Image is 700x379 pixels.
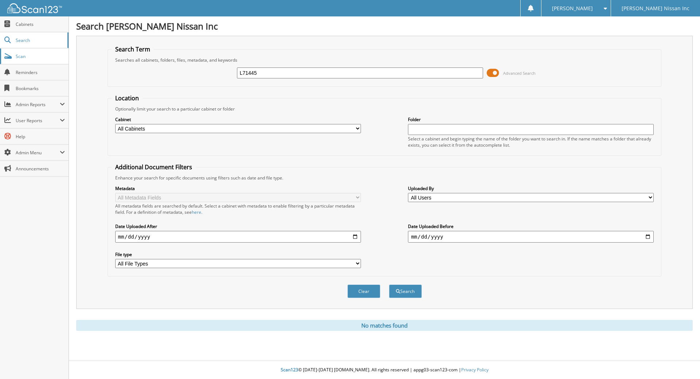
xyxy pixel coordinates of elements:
input: end [408,231,654,243]
span: Search [16,37,64,43]
legend: Search Term [112,45,154,53]
div: © [DATE]-[DATE] [DOMAIN_NAME]. All rights reserved | appg03-scan123-com | [69,361,700,379]
span: Admin Reports [16,101,60,108]
span: Help [16,134,65,140]
div: Searches all cabinets, folders, files, metadata, and keywords [112,57,658,63]
button: Search [389,285,422,298]
a: Privacy Policy [461,367,489,373]
span: Bookmarks [16,85,65,92]
span: Reminders [16,69,65,76]
span: Announcements [16,166,65,172]
label: Date Uploaded Before [408,223,654,229]
a: here [192,209,201,215]
span: Scan123 [281,367,298,373]
label: Date Uploaded After [115,223,361,229]
label: Cabinet [115,116,361,123]
div: Select a cabinet and begin typing the name of the folder you want to search in. If the name match... [408,136,654,148]
span: [PERSON_NAME] Nissan Inc [622,6,689,11]
span: Advanced Search [503,70,536,76]
div: No matches found [76,320,693,331]
label: Uploaded By [408,185,654,192]
iframe: Chat Widget [664,344,700,379]
button: Clear [347,285,380,298]
span: Scan [16,53,65,59]
legend: Location [112,94,143,102]
h1: Search [PERSON_NAME] Nissan Inc [76,20,693,32]
span: [PERSON_NAME] [552,6,593,11]
label: Folder [408,116,654,123]
div: Enhance your search for specific documents using filters such as date and file type. [112,175,658,181]
label: File type [115,251,361,258]
span: User Reports [16,117,60,124]
label: Metadata [115,185,361,192]
input: start [115,231,361,243]
legend: Additional Document Filters [112,163,196,171]
div: Optionally limit your search to a particular cabinet or folder [112,106,658,112]
div: All metadata fields are searched by default. Select a cabinet with metadata to enable filtering b... [115,203,361,215]
span: Cabinets [16,21,65,27]
span: Admin Menu [16,150,60,156]
img: scan123-logo-white.svg [7,3,62,13]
